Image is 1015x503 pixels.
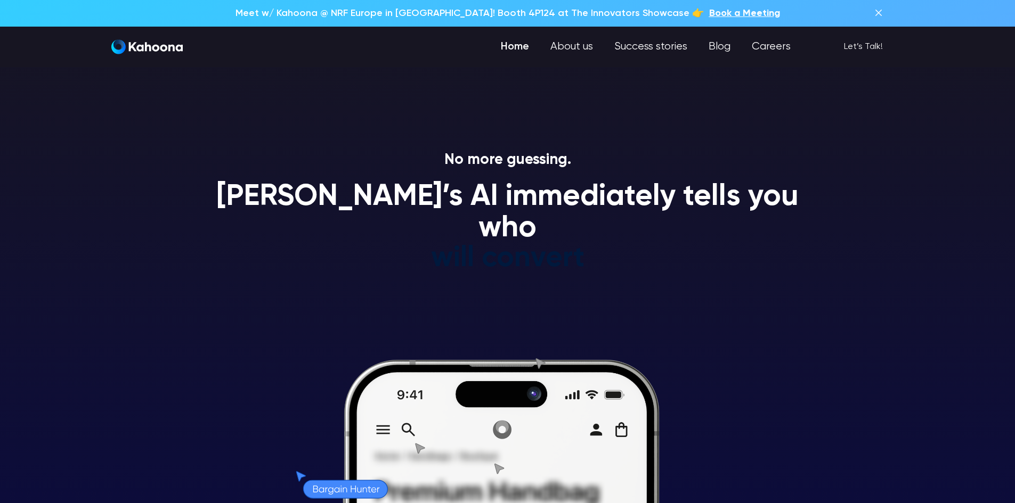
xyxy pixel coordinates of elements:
a: Careers [741,36,801,57]
div: Let’s Talk! [844,38,883,55]
a: Blog [698,36,741,57]
p: Meet w/ Kahoona @ NRF Europe in [GEOGRAPHIC_DATA]! Booth 4P124 at The Innovators Showcase 👉 [236,6,704,20]
a: Home [490,36,540,57]
img: Kahoona logo white [111,39,183,54]
a: About us [540,36,604,57]
p: No more guessing. [204,151,811,169]
a: Let’s Talk! [823,38,904,56]
a: home [111,39,183,55]
span: Book a Meeting [709,9,780,18]
a: Success stories [604,36,698,57]
a: Book a Meeting [709,6,780,20]
h1: will convert [351,243,664,274]
h1: [PERSON_NAME]’s AI immediately tells you who [204,182,811,245]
